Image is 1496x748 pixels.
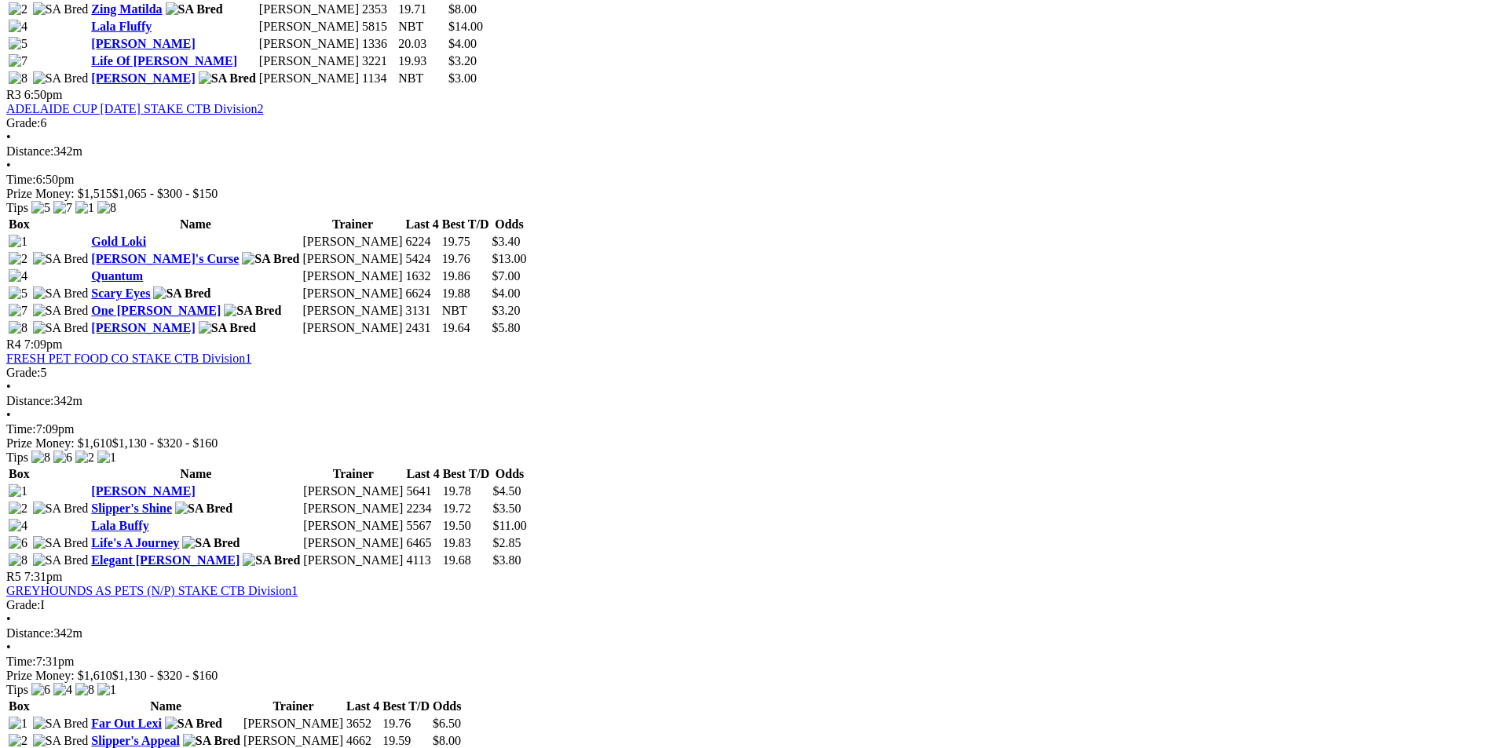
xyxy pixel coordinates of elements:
[6,683,28,696] span: Tips
[6,173,1490,187] div: 6:50pm
[91,519,148,532] a: Lala Buffy
[91,553,240,567] a: Elegant [PERSON_NAME]
[6,655,36,668] span: Time:
[33,304,89,318] img: SA Bred
[91,286,150,300] a: Scary Eyes
[397,36,446,52] td: 20.03
[6,159,11,172] span: •
[33,734,89,748] img: SA Bred
[90,699,241,714] th: Name
[6,173,36,186] span: Time:
[361,53,396,69] td: 3221
[442,483,491,499] td: 19.78
[448,20,483,33] span: $14.00
[492,304,520,317] span: $3.20
[491,217,527,232] th: Odds
[6,130,11,144] span: •
[33,286,89,301] img: SA Bred
[405,518,440,534] td: 5567
[6,570,21,583] span: R5
[53,451,72,465] img: 6
[91,269,143,283] a: Quantum
[492,466,527,482] th: Odds
[258,71,360,86] td: [PERSON_NAME]
[9,71,27,86] img: 8
[91,484,195,498] a: [PERSON_NAME]
[448,54,477,68] span: $3.20
[405,268,440,284] td: 1632
[91,2,162,16] a: Zing Matilda
[199,321,256,335] img: SA Bred
[112,187,218,200] span: $1,065 - $300 - $150
[33,536,89,550] img: SA Bred
[166,2,223,16] img: SA Bred
[405,286,440,301] td: 6624
[9,734,27,748] img: 2
[33,71,89,86] img: SA Bred
[91,536,179,549] a: Life's A Journey
[397,53,446,69] td: 19.93
[302,217,403,232] th: Trainer
[346,716,380,732] td: 3652
[441,286,490,301] td: 19.88
[6,598,41,611] span: Grade:
[91,321,195,334] a: [PERSON_NAME]
[302,268,403,284] td: [PERSON_NAME]
[91,502,172,515] a: Slipper's Shine
[397,19,446,35] td: NBT
[382,699,430,714] th: Best T/D
[91,20,152,33] a: Lala Fluffy
[441,303,490,319] td: NBT
[302,518,404,534] td: [PERSON_NAME]
[6,116,1490,130] div: 6
[9,20,27,34] img: 4
[302,303,403,319] td: [PERSON_NAME]
[258,19,360,35] td: [PERSON_NAME]
[492,286,520,300] span: $4.00
[6,626,1490,640] div: 342m
[382,716,430,732] td: 19.76
[199,71,256,86] img: SA Bred
[33,553,89,567] img: SA Bred
[9,252,27,266] img: 2
[441,251,490,267] td: 19.76
[9,467,30,480] span: Box
[33,2,89,16] img: SA Bred
[492,269,520,283] span: $7.00
[9,519,27,533] img: 4
[9,304,27,318] img: 7
[6,352,251,365] a: FRESH PET FOOD CO STAKE CTB Division1
[6,669,1490,683] div: Prize Money: $1,610
[6,201,28,214] span: Tips
[405,483,440,499] td: 5641
[258,36,360,52] td: [PERSON_NAME]
[405,303,440,319] td: 3131
[6,640,11,654] span: •
[91,304,221,317] a: One [PERSON_NAME]
[441,320,490,336] td: 19.64
[405,535,440,551] td: 6465
[441,268,490,284] td: 19.86
[9,699,30,713] span: Box
[405,234,440,250] td: 6224
[33,717,89,731] img: SA Bred
[6,394,1490,408] div: 342m
[361,2,396,17] td: 2353
[6,394,53,407] span: Distance:
[6,338,21,351] span: R4
[91,37,195,50] a: [PERSON_NAME]
[302,234,403,250] td: [PERSON_NAME]
[492,484,521,498] span: $4.50
[243,716,344,732] td: [PERSON_NAME]
[346,699,380,714] th: Last 4
[31,451,50,465] img: 8
[33,502,89,516] img: SA Bred
[6,116,41,130] span: Grade:
[97,451,116,465] img: 1
[405,320,440,336] td: 2431
[112,669,218,682] span: $1,130 - $320 - $160
[175,502,232,516] img: SA Bred
[6,655,1490,669] div: 7:31pm
[442,518,491,534] td: 19.50
[492,502,521,515] span: $3.50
